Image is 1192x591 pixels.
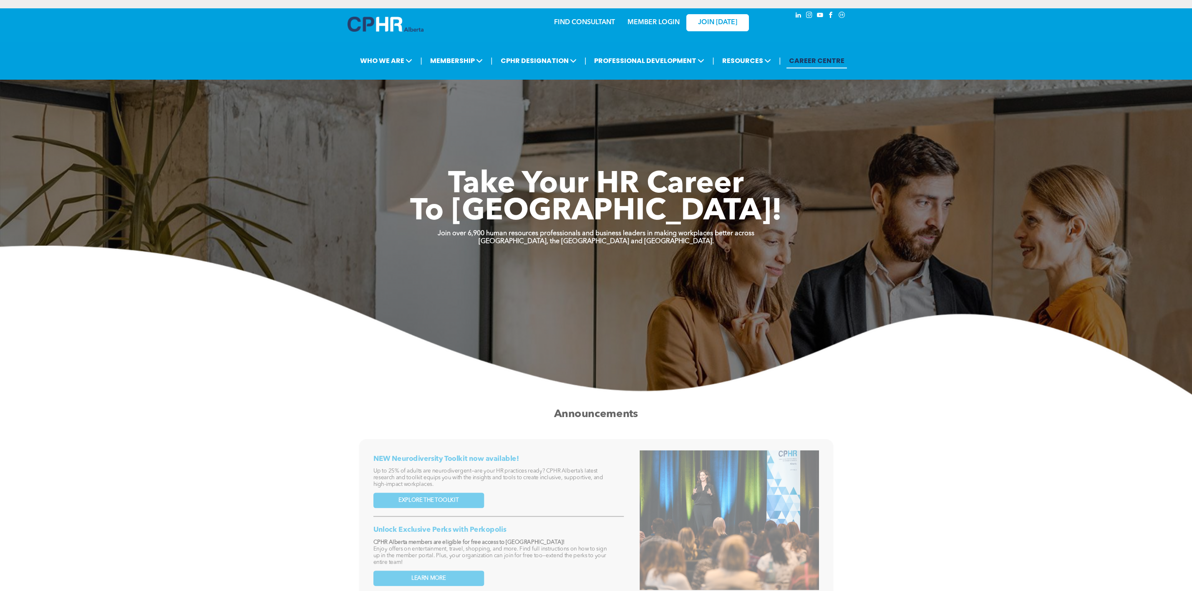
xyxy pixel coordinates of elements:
span: Up to 25% of adults are neurodivergent—are your HR practices ready? CPHR Alberta’s latest researc... [373,468,603,487]
span: Take Your HR Career [448,170,744,200]
span: JOIN [DATE] [698,19,737,27]
span: PROFESSIONAL DEVELOPMENT [592,53,707,68]
li: | [779,52,781,69]
strong: [GEOGRAPHIC_DATA], the [GEOGRAPHIC_DATA] and [GEOGRAPHIC_DATA]. [479,238,714,245]
a: linkedin [794,10,803,22]
strong: CPHR Alberta members are eligible for free access to [GEOGRAPHIC_DATA]! [373,539,565,545]
strong: Join over 6,900 human resources professionals and business leaders in making workplaces better ac... [438,230,754,237]
a: youtube [816,10,825,22]
span: NEW Neurodiversity Toolkit now available! [373,455,519,462]
span: To [GEOGRAPHIC_DATA]! [410,197,782,227]
li: | [585,52,587,69]
a: Social network [837,10,847,22]
span: CPHR DESIGNATION [498,53,579,68]
span: Enjoy offers on entertainment, travel, shopping, and more. Find full instructions on how to sign ... [373,546,607,565]
a: EXPLORE THE TOOLKIT [373,493,484,508]
span: Announcements [554,409,638,420]
img: A blue and white logo for cp alberta [348,17,423,32]
a: facebook [827,10,836,22]
a: MEMBER LOGIN [628,19,680,26]
li: | [420,52,422,69]
li: | [491,52,493,69]
span: RESOURCES [720,53,774,68]
a: FIND CONSULTANT [554,19,615,26]
span: EXPLORE THE TOOLKIT [398,497,459,504]
a: JOIN [DATE] [686,14,749,31]
span: Unlock Exclusive Perks with Perkopolis [373,526,507,533]
span: LEARN MORE [411,575,446,581]
li: | [712,52,714,69]
a: CAREER CENTRE [786,53,847,68]
a: LEARN MORE [373,571,484,586]
span: MEMBERSHIP [428,53,485,68]
span: WHO WE ARE [358,53,415,68]
a: instagram [805,10,814,22]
